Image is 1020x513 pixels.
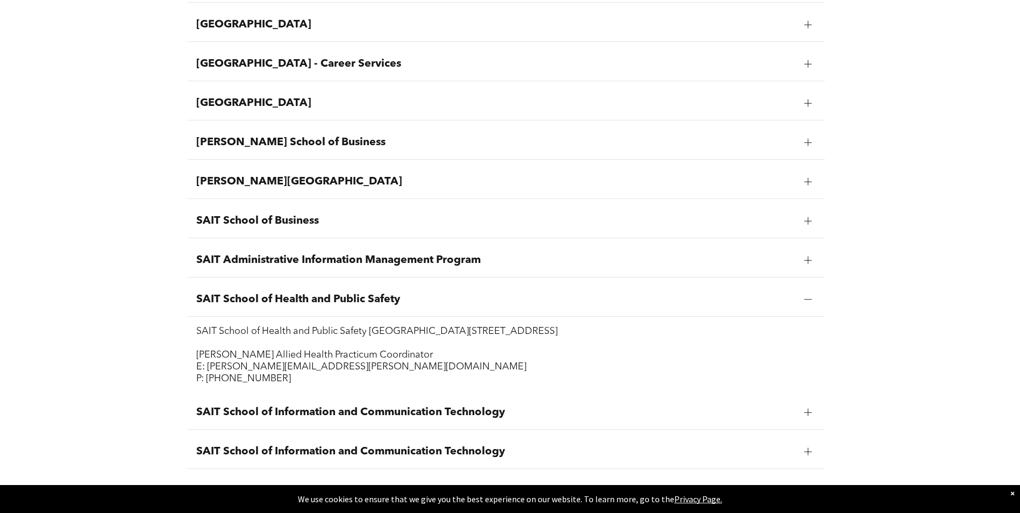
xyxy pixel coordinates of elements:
a: Privacy Page. [674,494,722,504]
span: [GEOGRAPHIC_DATA] [196,18,796,31]
p: E: [PERSON_NAME][EMAIL_ADDRESS][PERSON_NAME][DOMAIN_NAME] [196,361,816,373]
span: SAIT School of Information and Communication Technology [196,445,796,458]
span: SAIT School of Health and Public Safety [196,293,796,306]
p: [PERSON_NAME] Allied Health Practicum Coordinator [196,349,816,361]
span: [PERSON_NAME] School of Business [196,136,796,149]
p: SAIT School of Health and Public Safety [GEOGRAPHIC_DATA][STREET_ADDRESS] [196,325,816,337]
span: SAIT School of Business [196,215,796,227]
p: P: [PHONE_NUMBER] [196,373,816,384]
span: SAIT Administrative Information Management Program [196,254,796,267]
span: [PERSON_NAME][GEOGRAPHIC_DATA] [196,175,796,188]
span: [GEOGRAPHIC_DATA] - Career Services [196,58,796,70]
div: Dismiss notification [1010,488,1015,498]
span: [GEOGRAPHIC_DATA] [196,97,796,110]
span: SAIT School of Information and Communication Technology [196,406,796,419]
